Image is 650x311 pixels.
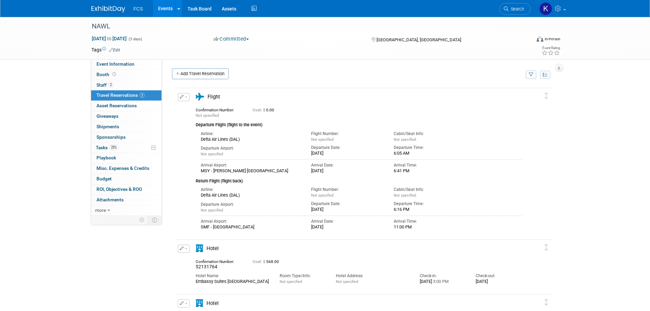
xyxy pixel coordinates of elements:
[542,46,560,50] div: Event Rating
[201,219,301,224] div: Arrival Airport:
[201,137,301,142] div: Delta Air Lines (DAL)
[91,70,161,80] a: Booth
[172,68,229,79] a: Add Travel Reservation
[201,146,301,151] div: Departure Airport:
[376,37,461,42] span: [GEOGRAPHIC_DATA], [GEOGRAPHIC_DATA]
[133,6,143,12] span: FCS
[394,193,416,198] span: Not specified
[96,165,149,171] span: Misc. Expenses & Credits
[394,137,416,142] span: Not specified
[394,187,466,193] div: Cabin/Seat Info:
[196,257,242,264] div: Confirmation Number:
[491,35,560,45] div: Event Format
[106,36,112,41] span: to
[311,219,384,224] div: Arrival Date:
[545,299,548,305] i: Click and drag to move item
[311,207,384,212] div: [DATE]
[136,216,148,224] td: Personalize Event Tab Strip
[96,134,126,140] span: Sponsorships
[96,155,116,160] span: Playbook
[537,36,543,42] img: Format-Inperson.png
[201,202,301,207] div: Departure Airport:
[91,122,161,132] a: Shipments
[420,273,465,279] div: Check-in:
[91,205,161,216] a: more
[196,113,219,118] span: Not specified
[508,6,524,12] span: Search
[394,219,466,224] div: Arrival Time:
[91,174,161,184] a: Budget
[394,224,466,230] div: 11:00 PM
[476,279,521,284] div: [DATE]
[196,245,203,252] i: Hotel
[201,224,301,230] div: SMF - [GEOGRAPHIC_DATA]
[91,80,161,90] a: Staff2
[394,207,466,212] div: 6:16 PM
[96,176,112,181] span: Budget
[201,193,301,198] div: Delta Air Lines (DAL)
[91,153,161,163] a: Playbook
[91,101,161,111] a: Asset Reservations
[196,299,203,307] i: Hotel
[539,2,552,15] img: Kevin barnes
[96,61,134,67] span: Event Information
[96,113,118,119] span: Giveaways
[201,208,223,213] span: Not specified
[280,273,325,279] div: Room Type/Info:
[201,168,301,174] div: MSY - [PERSON_NAME] [GEOGRAPHIC_DATA]
[201,187,301,193] div: Airline:
[96,82,113,88] span: Staff
[109,145,118,150] span: 25%
[196,174,522,184] div: Return Flight (flight back)
[311,187,384,193] div: Flight Number:
[91,111,161,121] a: Giveaways
[196,118,522,128] div: Departure Flight (flight to the event)
[311,201,384,207] div: Departure Date:
[394,131,466,137] div: Cabin/Seat Info:
[311,151,384,156] div: [DATE]
[91,90,161,101] a: Travel Reservations3
[109,48,120,52] a: Edit
[91,36,127,42] span: [DATE] [DATE]
[499,3,530,15] a: Search
[545,92,548,99] i: Click and drag to move item
[207,245,219,251] span: Hotel
[91,195,161,205] a: Attachments
[253,108,277,112] span: 0.00
[96,92,145,98] span: Travel Reservations
[529,73,534,77] i: Filter by Traveler
[201,162,301,168] div: Arrival Airport:
[201,152,223,156] span: Not specified
[394,151,466,156] div: 6:05 AM
[96,103,137,108] span: Asset Reservations
[96,145,118,150] span: Tasks
[311,224,384,230] div: [DATE]
[476,273,521,279] div: Check-out:
[336,280,358,284] span: Not specified
[96,124,119,129] span: Shipments
[96,197,124,202] span: Attachments
[394,162,466,168] div: Arrival Time:
[311,137,333,142] span: Not specified
[311,131,384,137] div: Flight Number:
[311,193,333,198] span: Not specified
[336,273,410,279] div: Hotel Address:
[432,279,449,284] span: 3:00 PM
[96,72,117,77] span: Booth
[196,279,269,284] div: Embassy Suites [GEOGRAPHIC_DATA]
[91,59,161,69] a: Event Information
[207,300,219,306] span: Hotel
[311,162,384,168] div: Arrival Date:
[420,279,465,284] div: [DATE]
[91,184,161,195] a: ROI, Objectives & ROO
[196,264,217,269] span: 52131764
[201,131,301,137] div: Airline:
[196,106,242,112] div: Confirmation Number:
[311,145,384,151] div: Departure Date:
[96,186,142,192] span: ROI, Objectives & ROO
[91,6,125,13] img: ExhibitDay
[91,46,120,53] td: Tags
[394,201,466,207] div: Departure Time:
[544,37,560,42] div: In-Person
[311,168,384,174] div: [DATE]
